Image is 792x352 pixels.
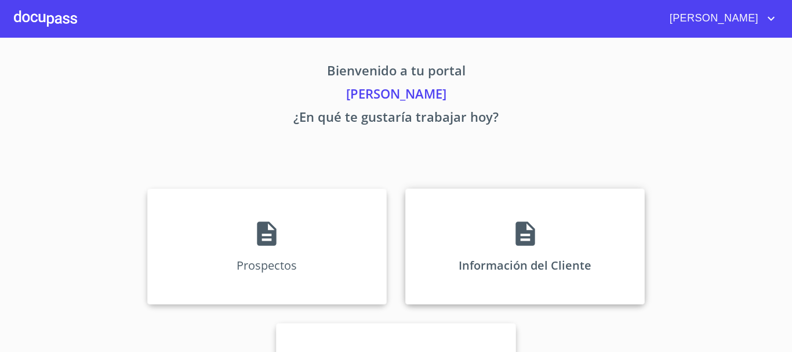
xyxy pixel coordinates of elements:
p: [PERSON_NAME] [39,84,753,107]
p: Prospectos [237,257,297,273]
span: [PERSON_NAME] [661,9,764,28]
p: ¿En qué te gustaría trabajar hoy? [39,107,753,130]
p: Bienvenido a tu portal [39,61,753,84]
button: account of current user [661,9,778,28]
p: Información del Cliente [459,257,591,273]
